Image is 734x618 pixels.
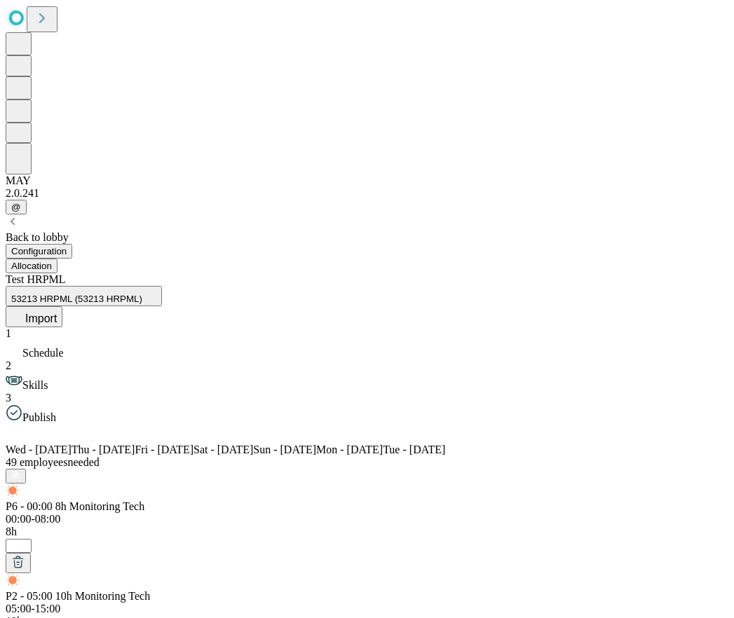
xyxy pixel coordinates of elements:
span: employees [6,456,67,468]
span: Highlight shifts of the same template [6,500,144,512]
span: Mon - [DATE] [316,444,383,455]
div: Pair Shifts [6,469,728,483]
button: Import [6,306,62,327]
span: Sun - [DATE] [253,444,316,455]
div: Back to lobby [6,231,728,244]
div: 1 [6,327,728,340]
span: @ [11,202,21,212]
span: Fri - [DATE] [135,444,193,455]
span: needed [67,456,99,468]
button: @ [6,200,27,214]
button: 53213 HRPML (53213 HRPML) [6,286,162,306]
span: 05:00-15:00 [6,603,60,614]
div: 3 [6,392,728,404]
div: MAY [6,174,728,187]
span: Skills [22,379,48,391]
span: Import [25,313,57,324]
span: Thu - [DATE] [72,444,135,455]
span: 00:00-08:00 [6,513,60,525]
div: 2 [6,359,728,372]
span: 53213 HRPML (53213 HRPML) [11,294,142,304]
div: 2.0.241 [6,187,728,200]
span: Test HRPML [6,273,66,285]
span: 49 [6,456,17,468]
button: Configuration [6,244,72,259]
span: Sat - [DATE] [193,444,253,455]
span: Schedule [22,347,64,359]
span: Tue - [DATE] [383,444,445,455]
span: Publish [22,411,56,423]
div: 8h [6,526,728,538]
span: Highlight shifts of the same template [6,590,150,602]
button: Allocation [6,259,57,273]
span: Wed - [DATE] [6,444,72,455]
